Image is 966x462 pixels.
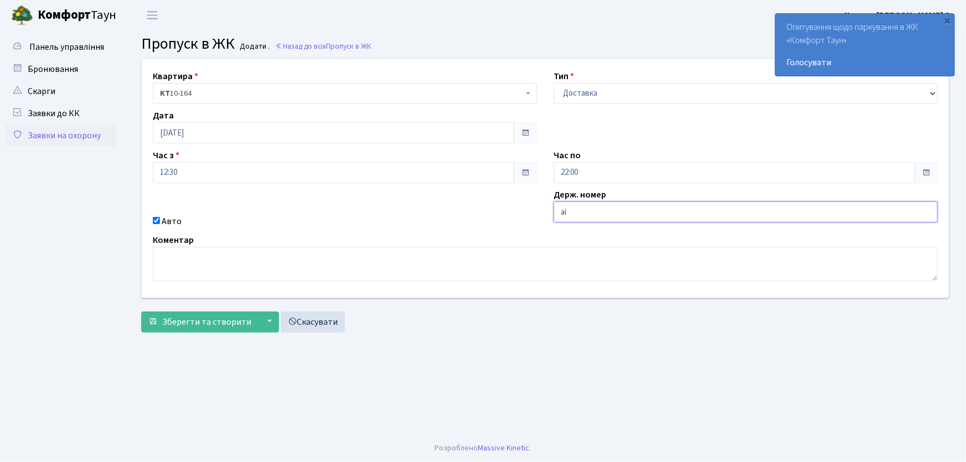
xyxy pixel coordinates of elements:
span: Пропуск в ЖК [326,41,371,51]
span: Таун [38,6,116,25]
b: КТ [160,88,170,99]
label: Тип [554,70,574,83]
a: Панель управління [6,36,116,58]
label: Коментар [153,233,194,247]
b: Комфорт [38,6,91,24]
div: Опитування щодо паркування в ЖК «Комфорт Таун» [776,14,954,76]
small: Додати . [238,42,270,51]
a: Голосувати [787,56,943,69]
label: Квартира [153,70,198,83]
img: logo.png [11,4,33,27]
a: Назад до всіхПропуск в ЖК [275,41,371,51]
button: Переключити навігацію [138,6,166,24]
span: Пропуск в ЖК [141,33,235,55]
a: Цитрус [PERSON_NAME] А. [844,9,953,22]
label: Авто [162,215,182,228]
span: <b>КТ</b>&nbsp;&nbsp;&nbsp;&nbsp;10-164 [153,83,537,104]
a: Скасувати [281,312,345,333]
span: Зберегти та створити [162,316,251,328]
div: Розроблено . [435,442,531,454]
a: Бронювання [6,58,116,80]
label: Час по [554,149,581,162]
input: AA0001AA [554,201,938,222]
a: Заявки до КК [6,102,116,124]
label: Дата [153,109,174,122]
button: Зберегти та створити [141,312,259,333]
div: × [942,15,953,26]
a: Скарги [6,80,116,102]
a: Massive Kinetic [478,442,530,454]
span: <b>КТ</b>&nbsp;&nbsp;&nbsp;&nbsp;10-164 [160,88,523,99]
a: Заявки на охорону [6,124,116,147]
label: Держ. номер [554,188,606,201]
span: Панель управління [29,41,104,53]
label: Час з [153,149,179,162]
